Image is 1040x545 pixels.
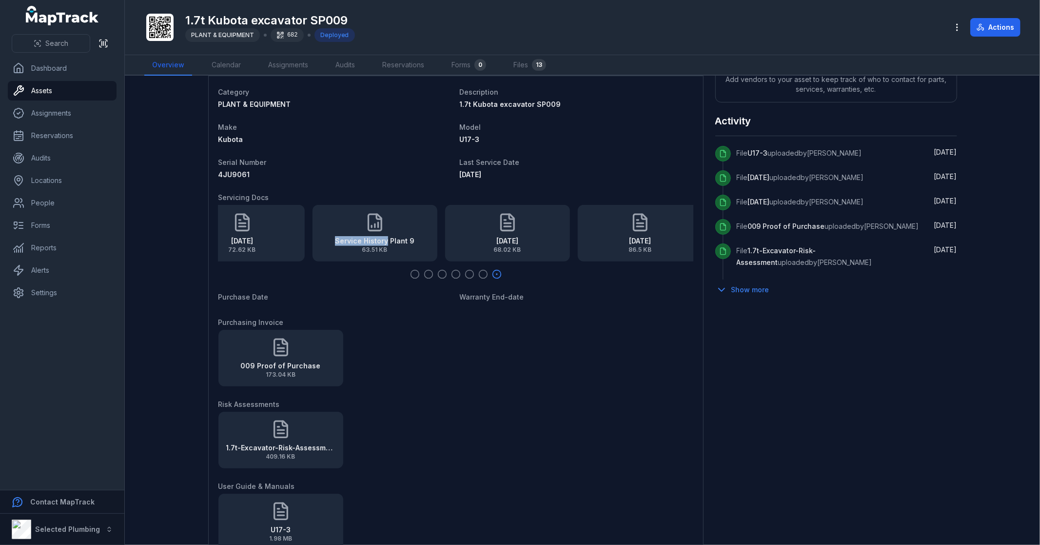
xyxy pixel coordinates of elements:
[35,525,100,533] strong: Selected Plumbing
[460,88,499,96] span: Description
[628,236,651,246] strong: [DATE]
[716,67,957,102] span: Add vendors to your asset to keep track of who to contact for parts, services, warranties, etc.
[748,149,768,157] span: U17-3
[8,171,117,190] a: Locations
[191,31,254,39] span: PLANT & EQUIPMENT
[460,293,524,301] span: Warranty End-date
[748,222,825,230] span: 009 Proof of Purchase
[934,172,957,181] time: 8/19/2025, 10:44:59 AM
[934,148,957,156] span: [DATE]
[748,198,770,206] span: [DATE]
[218,158,267,166] span: Serial Number
[12,34,90,53] button: Search
[934,221,957,229] span: [DATE]
[8,216,117,235] a: Forms
[144,55,192,76] a: Overview
[218,293,269,301] span: Purchase Date
[269,525,292,535] strong: U17-3
[328,55,363,76] a: Audits
[737,149,862,157] span: File uploaded by [PERSON_NAME]
[314,28,355,42] div: Deployed
[218,123,237,131] span: Make
[934,221,957,229] time: 8/19/2025, 10:44:59 AM
[737,222,919,230] span: File uploaded by [PERSON_NAME]
[228,246,255,254] span: 72.62 KB
[934,148,957,156] time: 8/19/2025, 10:44:59 AM
[460,170,482,179] span: [DATE]
[271,28,304,42] div: 682
[218,400,280,408] span: Risk Assessments
[460,123,481,131] span: Model
[737,246,816,266] span: 1.7t-Excavator-Risk-Assessment
[335,236,414,246] strong: Service History Plant 9
[269,535,292,543] span: 1.98 MB
[474,59,486,71] div: 0
[335,246,414,254] span: 63.51 KB
[8,126,117,145] a: Reservations
[934,197,957,205] time: 8/19/2025, 10:44:59 AM
[204,55,249,76] a: Calendar
[493,246,521,254] span: 68.02 KB
[460,100,561,108] span: 1.7t Kubota excavator SP009
[737,198,864,206] span: File uploaded by [PERSON_NAME]
[218,88,250,96] span: Category
[506,55,554,76] a: Files13
[748,173,770,182] span: [DATE]
[970,18,1020,37] button: Actions
[934,197,957,205] span: [DATE]
[737,246,872,266] span: File uploaded by [PERSON_NAME]
[460,170,482,179] time: 6/6/2025, 12:00:00 AM
[8,261,117,280] a: Alerts
[218,170,250,179] span: 4JU9061
[8,81,117,101] a: Assets
[30,498,95,506] strong: Contact MapTrack
[260,55,316,76] a: Assignments
[8,283,117,303] a: Settings
[8,103,117,123] a: Assignments
[228,236,255,246] strong: [DATE]
[934,172,957,181] span: [DATE]
[460,135,480,143] span: U17-3
[8,59,117,78] a: Dashboard
[532,59,546,71] div: 13
[241,371,321,379] span: 173.04 KB
[715,280,776,300] button: Show more
[218,100,291,108] span: PLANT & EQUIPMENT
[218,193,269,202] span: Servicing Docs
[241,361,321,371] strong: 009 Proof of Purchase
[934,245,957,254] time: 8/19/2025, 10:44:59 AM
[26,6,99,25] a: MapTrack
[8,238,117,258] a: Reports
[218,135,243,143] span: Kubota
[45,39,68,48] span: Search
[226,453,335,461] span: 409.16 KB
[218,318,284,326] span: Purchasing Invoice
[460,158,520,166] span: Last Service Date
[737,173,864,182] span: File uploaded by [PERSON_NAME]
[444,55,494,76] a: Forms0
[374,55,432,76] a: Reservations
[715,114,751,128] h2: Activity
[628,246,651,254] span: 86.5 KB
[934,245,957,254] span: [DATE]
[493,236,521,246] strong: [DATE]
[8,148,117,168] a: Audits
[218,482,295,490] span: User Guide & Manuals
[226,443,335,453] strong: 1.7t-Excavator-Risk-Assessment
[8,193,117,213] a: People
[185,13,355,28] h1: 1.7t Kubota excavator SP009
